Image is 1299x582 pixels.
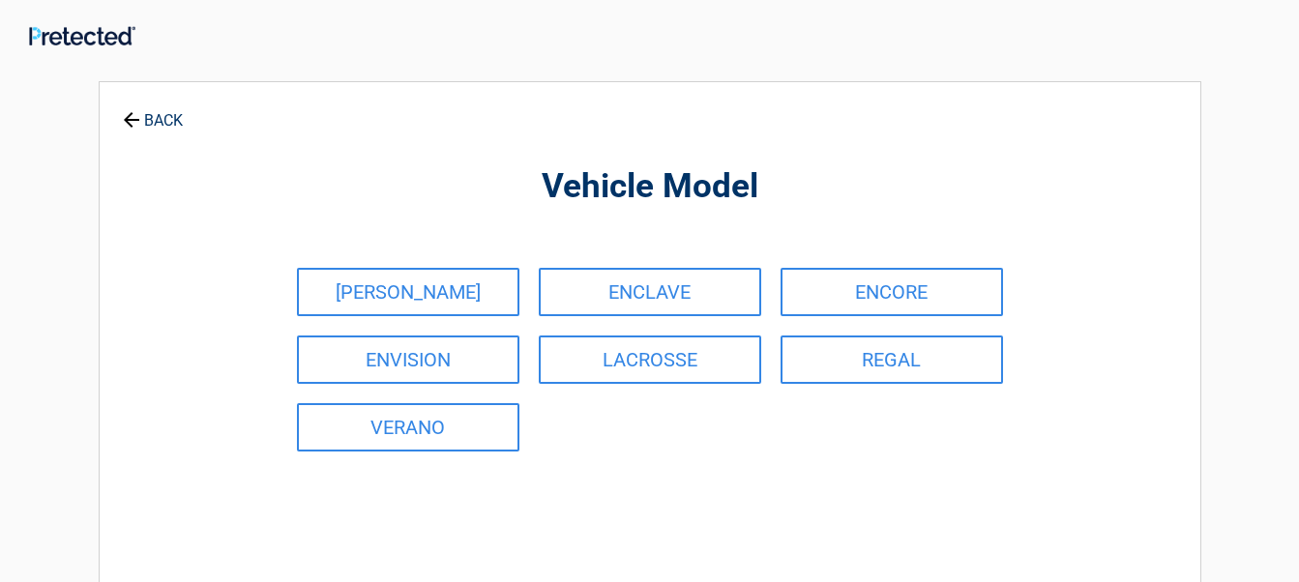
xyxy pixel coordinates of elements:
a: [PERSON_NAME] [297,268,519,316]
img: Main Logo [29,26,135,45]
a: BACK [119,95,187,129]
a: LACROSSE [539,335,761,384]
a: ENCLAVE [539,268,761,316]
a: REGAL [781,335,1003,384]
h2: Vehicle Model [206,164,1094,210]
a: VERANO [297,403,519,451]
a: ENVISION [297,335,519,384]
a: ENCORE [781,268,1003,316]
